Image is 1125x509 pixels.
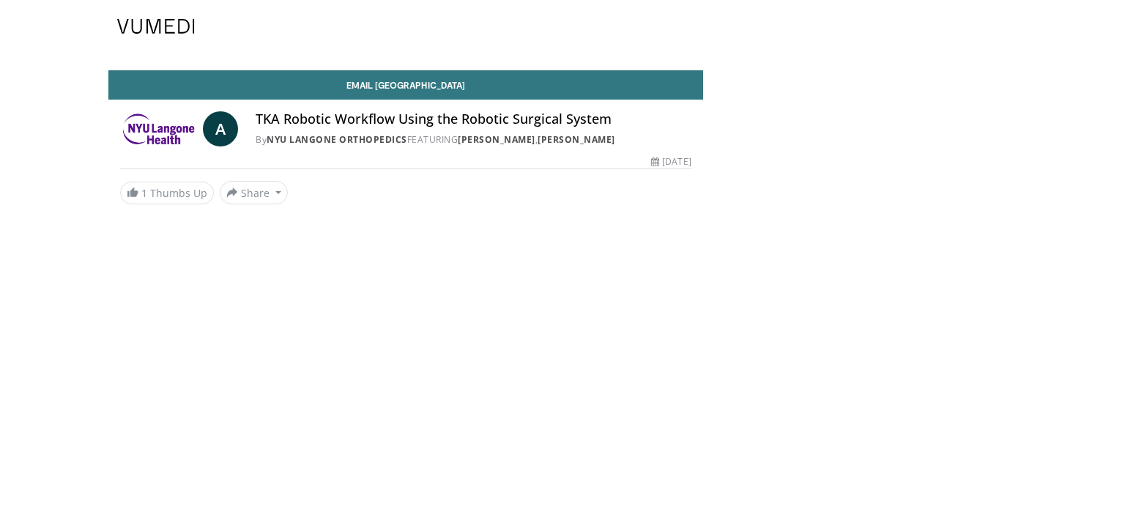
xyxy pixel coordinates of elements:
[117,19,195,34] img: VuMedi Logo
[458,133,535,146] a: [PERSON_NAME]
[220,181,288,204] button: Share
[651,155,691,168] div: [DATE]
[538,133,615,146] a: [PERSON_NAME]
[256,111,691,127] h4: TKA Robotic Workflow Using the Robotic Surgical System
[267,133,407,146] a: NYU Langone Orthopedics
[203,111,238,146] a: A
[141,186,147,200] span: 1
[120,111,197,146] img: NYU Langone Orthopedics
[108,70,703,100] a: Email [GEOGRAPHIC_DATA]
[120,182,214,204] a: 1 Thumbs Up
[256,133,691,146] div: By FEATURING ,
